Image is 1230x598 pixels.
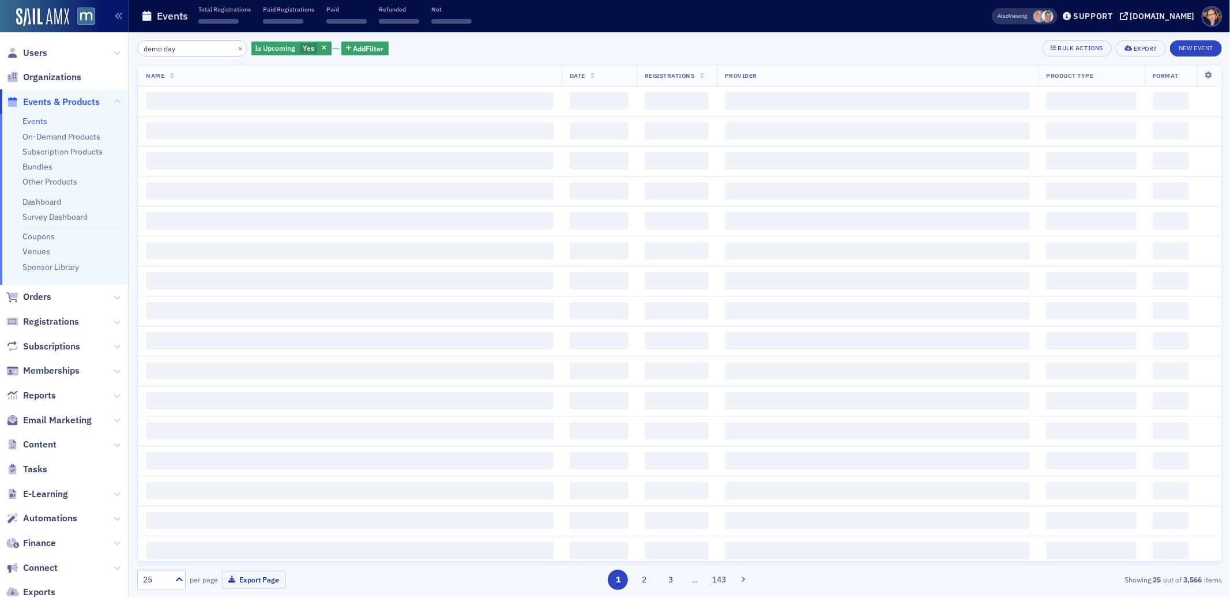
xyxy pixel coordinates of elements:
[6,463,47,476] a: Tasks
[645,512,709,529] span: ‌
[868,574,1222,585] div: Showing out of items
[251,42,332,56] div: Yes
[645,272,709,289] span: ‌
[998,12,1028,20] span: Viewing
[687,574,703,585] span: …
[1046,272,1137,289] span: ‌
[725,122,1030,140] span: ‌
[6,96,100,108] a: Events & Products
[1153,452,1189,469] span: ‌
[570,362,629,379] span: ‌
[1046,152,1137,170] span: ‌
[143,574,168,586] div: 25
[23,438,57,451] span: Content
[645,392,709,409] span: ‌
[77,7,95,25] img: SailAMX
[1153,92,1189,110] span: ‌
[570,182,629,200] span: ‌
[1153,122,1189,140] span: ‌
[645,422,709,439] span: ‌
[146,152,554,170] span: ‌
[353,43,384,54] span: Add Filter
[570,212,629,230] span: ‌
[725,542,1030,559] span: ‌
[6,315,79,328] a: Registrations
[634,570,655,590] button: 2
[725,362,1030,379] span: ‌
[1153,542,1189,559] span: ‌
[570,72,585,80] span: Date
[146,272,554,289] span: ‌
[6,47,47,59] a: Users
[146,542,554,559] span: ‌
[570,512,629,529] span: ‌
[146,392,554,409] span: ‌
[1046,332,1137,349] span: ‌
[725,452,1030,469] span: ‌
[645,92,709,110] span: ‌
[1073,11,1113,21] div: Support
[1046,72,1093,80] span: Product Type
[190,574,218,585] label: per page
[146,242,554,259] span: ‌
[22,116,47,126] a: Events
[1202,6,1222,27] span: Profile
[1153,212,1189,230] span: ‌
[725,242,1030,259] span: ‌
[137,40,247,57] input: Search…
[222,571,286,589] button: Export Page
[22,262,79,272] a: Sponsor Library
[16,8,69,27] img: SailAMX
[263,19,303,24] span: ‌
[1046,482,1137,499] span: ‌
[1033,10,1045,22] span: Dee Sullivan
[1046,422,1137,439] span: ‌
[23,512,77,525] span: Automations
[23,463,47,476] span: Tasks
[570,452,629,469] span: ‌
[22,212,88,222] a: Survey Dashboard
[1041,10,1054,22] span: Brody Bond
[1153,332,1189,349] span: ‌
[6,512,77,525] a: Automations
[725,302,1030,319] span: ‌
[6,488,68,501] a: E-Learning
[23,47,47,59] span: Users
[146,512,554,529] span: ‌
[570,482,629,499] span: ‌
[645,332,709,349] span: ‌
[1153,182,1189,200] span: ‌
[645,122,709,140] span: ‌
[23,291,51,303] span: Orders
[725,482,1030,499] span: ‌
[23,537,56,550] span: Finance
[1046,542,1137,559] span: ‌
[198,19,239,24] span: ‌
[1120,12,1199,20] button: [DOMAIN_NAME]
[146,182,554,200] span: ‌
[22,161,52,172] a: Bundles
[146,332,554,349] span: ‌
[645,212,709,230] span: ‌
[1046,362,1137,379] span: ‌
[22,131,100,142] a: On-Demand Products
[146,362,554,379] span: ‌
[22,231,55,242] a: Coupons
[645,302,709,319] span: ‌
[379,5,419,13] p: Refunded
[645,452,709,469] span: ‌
[146,92,554,110] span: ‌
[22,197,61,207] a: Dashboard
[1153,272,1189,289] span: ‌
[23,71,81,84] span: Organizations
[1046,212,1137,230] span: ‌
[255,43,296,52] span: Is Upcoming
[6,537,56,550] a: Finance
[1153,512,1189,529] span: ‌
[146,422,554,439] span: ‌
[379,19,419,24] span: ‌
[23,364,80,377] span: Memberships
[725,182,1030,200] span: ‌
[1134,46,1157,52] div: Export
[23,414,92,427] span: Email Marketing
